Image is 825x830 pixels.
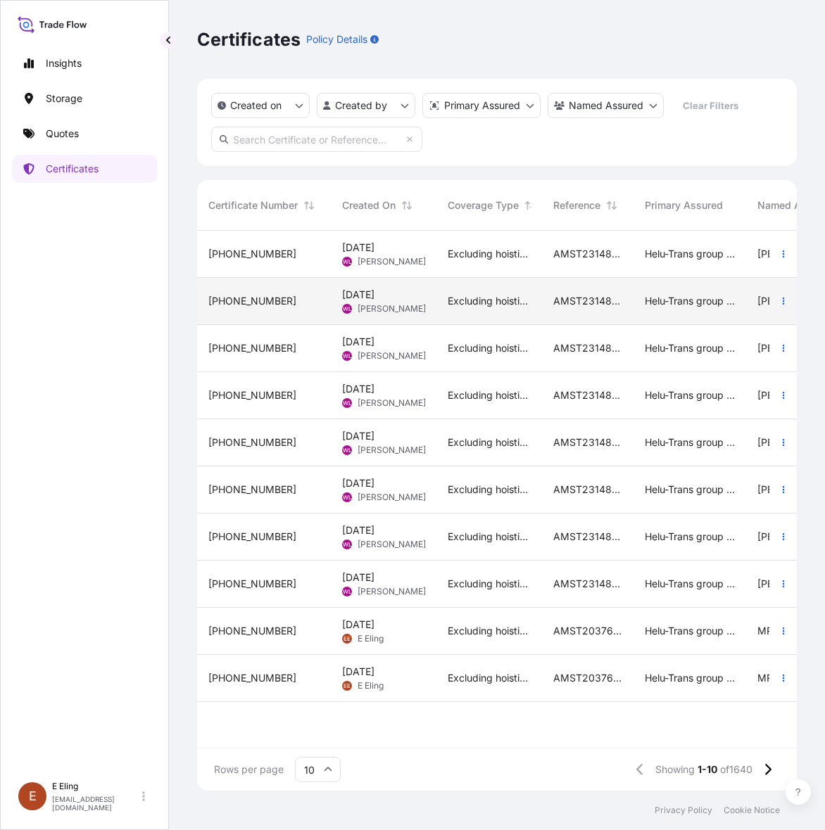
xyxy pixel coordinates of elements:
button: distributor Filter options [422,93,541,118]
span: [DATE] [342,618,374,632]
span: AMST2314818VIVI [553,247,622,261]
span: 1-10 [698,762,717,777]
span: [PERSON_NAME] [358,492,426,503]
p: E Eling [52,781,139,792]
span: WL [343,537,352,551]
span: [DATE] [342,241,374,255]
span: Helu-Trans group of companies and their subsidiaries [645,624,735,638]
span: [PHONE_NUMBER] [208,247,296,261]
button: cargoOwner Filter options [548,93,664,118]
p: Primary Assured [444,98,520,113]
span: [DATE] [342,570,374,585]
span: Helu-Trans group of companies and their subsidiaries [645,294,735,308]
span: Certificate Number [208,198,298,212]
span: Rows per page [214,762,284,777]
span: [PERSON_NAME] [358,539,426,550]
button: Sort [603,197,620,214]
span: [PERSON_NAME] [358,350,426,362]
span: [PHONE_NUMBER] [208,341,296,355]
span: Excluding hoisting [448,483,531,497]
span: WL [343,490,352,504]
span: AMST2314818VIVI [553,483,622,497]
span: Excluding hoisting [448,435,531,449]
span: Helu-Trans group of companies and their subsidiaries [645,341,735,355]
span: [PERSON_NAME] [358,397,426,409]
p: [EMAIL_ADDRESS][DOMAIN_NAME] [52,795,139,812]
p: Certificates [197,28,301,51]
span: [PERSON_NAME] [358,445,426,456]
span: WL [343,396,352,410]
span: [DATE] [342,335,374,349]
span: E Eling [358,680,384,691]
button: createdBy Filter options [317,93,415,118]
span: Helu-Trans group of companies and their subsidiaries [645,483,735,497]
span: AMST2314818VIVI [553,294,622,308]
p: Storage [46,91,82,106]
span: WL [343,585,352,599]
span: Helu-Trans group of companies and their subsidiaries [645,435,735,449]
a: Privacy Policy [655,805,712,816]
span: Excluding hoisting [448,577,531,591]
span: [PHONE_NUMBER] [208,483,296,497]
span: [PHONE_NUMBER] [208,577,296,591]
span: Coverage Type [448,198,519,212]
p: Cookie Notice [724,805,780,816]
span: [DATE] [342,429,374,443]
span: [PHONE_NUMBER] [208,294,296,308]
span: Helu-Trans group of companies and their subsidiaries [645,671,735,685]
span: [PHONE_NUMBER] [208,530,296,544]
button: createdOn Filter options [211,93,310,118]
span: WL [343,443,352,457]
p: Named Assured [569,98,643,113]
span: AMST2314818VIVI [553,388,622,402]
span: [PHONE_NUMBER] [208,671,296,685]
span: E Eling [358,633,384,644]
a: Insights [12,49,157,77]
span: WL [343,255,352,269]
span: [DATE] [342,476,374,490]
span: Reference [553,198,600,212]
span: [PHONE_NUMBER] [208,435,296,449]
span: [DATE] [342,523,374,537]
span: [PERSON_NAME] [358,256,426,267]
button: Sort [522,197,539,214]
span: AMST203767MMMM [553,671,622,685]
span: Excluding hoisting [448,671,531,685]
span: WL [343,302,352,316]
span: EE [344,679,351,693]
span: Helu-Trans group of companies and their subsidiaries [645,530,735,544]
p: Certificates [46,162,99,176]
span: Created On [342,198,396,212]
span: AMST2314818VIVI [553,435,622,449]
span: Primary Assured [645,198,723,212]
span: [DATE] [342,382,374,396]
span: AMST203767MMMM [553,624,622,638]
span: WL [343,349,352,363]
button: Sort [398,197,415,214]
a: Quotes [12,120,157,148]
span: Excluding hoisting [448,530,531,544]
p: Insights [46,56,82,70]
span: Excluding hoisting [448,341,531,355]
p: Clear Filters [683,98,738,113]
span: Excluding hoisting [448,624,531,638]
span: AMST2314818VIVI [553,341,622,355]
p: Created by [335,98,387,113]
a: Certificates [12,155,157,183]
span: [PERSON_NAME] [358,303,426,314]
span: [DATE] [342,665,374,679]
span: Helu-Trans group of companies and their subsidiaries [645,247,735,261]
p: Quotes [46,127,79,141]
span: Excluding hoisting [448,294,531,308]
p: Created on [230,98,282,113]
span: EE [344,632,351,646]
span: Helu-Trans group of companies and their subsidiaries [645,388,735,402]
a: Storage [12,84,157,113]
span: of 1640 [720,762,752,777]
span: AMST2314818VIVI [553,577,622,591]
span: [PERSON_NAME] [358,586,426,597]
span: [PHONE_NUMBER] [208,624,296,638]
span: AMST2314818VIVI [553,530,622,544]
p: Policy Details [306,32,367,46]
